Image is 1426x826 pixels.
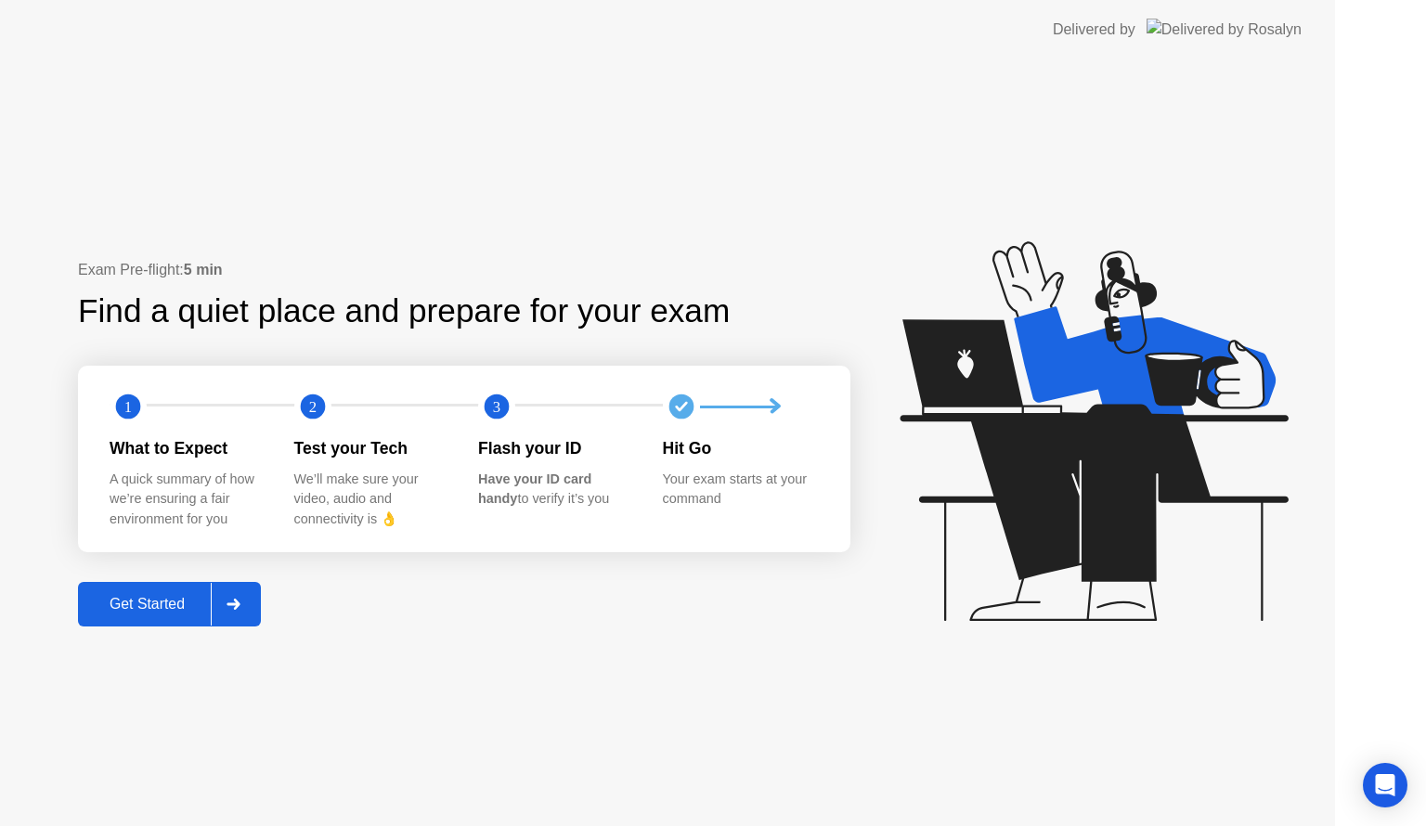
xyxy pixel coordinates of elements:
div: Flash your ID [478,436,633,460]
b: Have your ID card handy [478,471,591,507]
text: 1 [124,398,132,416]
div: Hit Go [663,436,818,460]
div: Get Started [84,596,211,613]
text: 2 [308,398,316,416]
b: 5 min [184,262,223,277]
div: What to Expect [110,436,265,460]
button: Get Started [78,582,261,626]
div: Open Intercom Messenger [1363,763,1407,807]
text: 3 [493,398,500,416]
div: Test your Tech [294,436,449,460]
div: Find a quiet place and prepare for your exam [78,287,732,336]
div: to verify it’s you [478,470,633,510]
img: Delivered by Rosalyn [1147,19,1302,40]
div: Delivered by [1053,19,1135,41]
div: Your exam starts at your command [663,470,818,510]
div: We’ll make sure your video, audio and connectivity is 👌 [294,470,449,530]
div: A quick summary of how we’re ensuring a fair environment for you [110,470,265,530]
div: Exam Pre-flight: [78,259,850,281]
